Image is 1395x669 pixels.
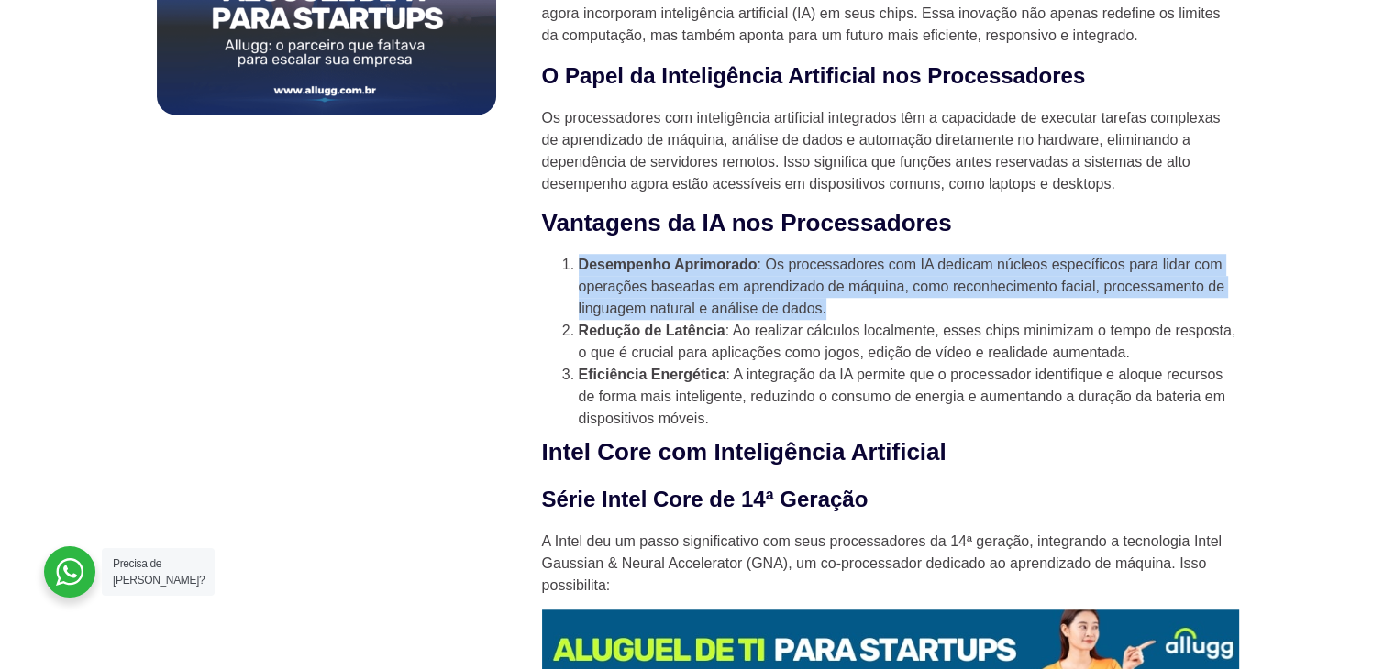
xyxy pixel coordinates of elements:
[1303,581,1395,669] iframe: Chat Widget
[1303,581,1395,669] div: Widget de chat
[542,531,1239,597] p: A Intel deu um passo significativo com seus processadores da 14ª geração, integrando a tecnologia...
[579,257,758,272] strong: Desempenho Aprimorado
[579,367,726,382] strong: Eficiência Energética
[542,63,1086,88] strong: O Papel da Inteligência Artificial nos Processadores
[542,438,947,466] strong: Intel Core com Inteligência Artificial
[113,557,205,587] span: Precisa de [PERSON_NAME]?
[579,323,725,338] strong: Redução de Latência
[542,107,1239,195] p: Os processadores com inteligência artificial integrados têm a capacidade de executar tarefas comp...
[579,254,1239,320] li: : Os processadores com IA dedicam núcleos específicos para lidar com operações baseadas em aprend...
[542,209,952,236] strong: Vantagens da IA nos Processadores
[579,320,1239,364] li: : Ao realizar cálculos localmente, esses chips minimizam o tempo de resposta, o que é crucial par...
[542,487,869,511] strong: Série Intel Core de 14ª Geração
[579,364,1239,430] li: : A integração da IA permite que o processador identifique e aloque recursos de forma mais inteli...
